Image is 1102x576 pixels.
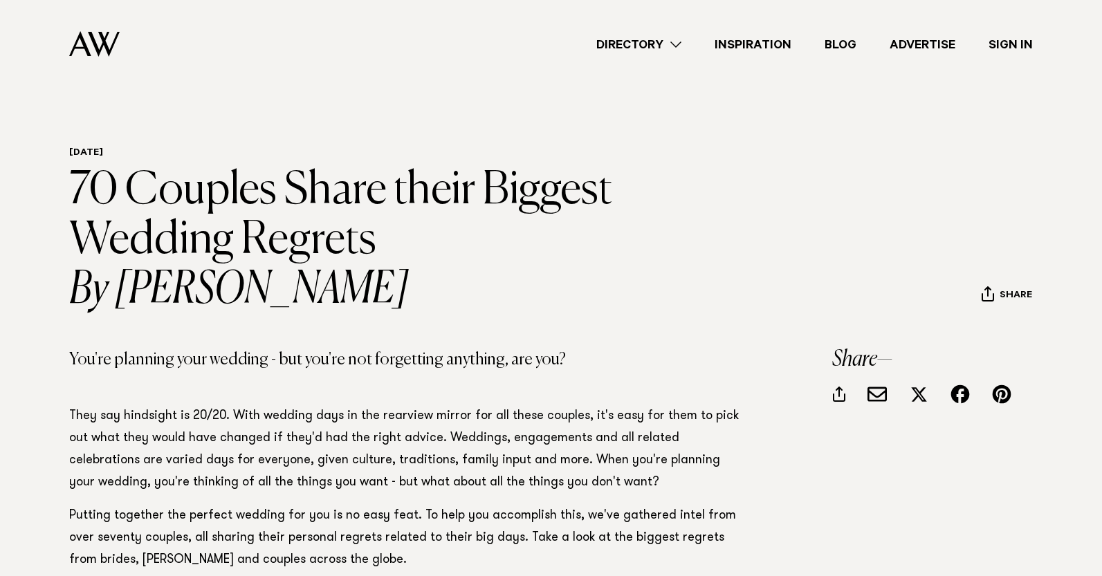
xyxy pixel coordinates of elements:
[1000,290,1032,303] span: Share
[69,349,742,372] p: You're planning your wedding - but you're not forgetting anything, are you?
[698,35,808,54] a: Inspiration
[69,147,709,160] h6: [DATE]
[832,349,1033,371] h3: Share
[981,286,1033,306] button: Share
[873,35,972,54] a: Advertise
[808,35,873,54] a: Blog
[69,510,736,566] span: Putting together the perfect wedding for you is no easy feat. To help you accomplish this, we've ...
[69,410,739,489] span: They say hindsight is 20/20. With wedding days in the rearview mirror for all these couples, it's...
[69,266,709,315] i: By [PERSON_NAME]
[69,31,120,57] img: Auckland Weddings Logo
[580,35,698,54] a: Directory
[972,35,1049,54] a: Sign In
[69,166,709,315] h1: 70 Couples Share their Biggest Wedding Regrets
